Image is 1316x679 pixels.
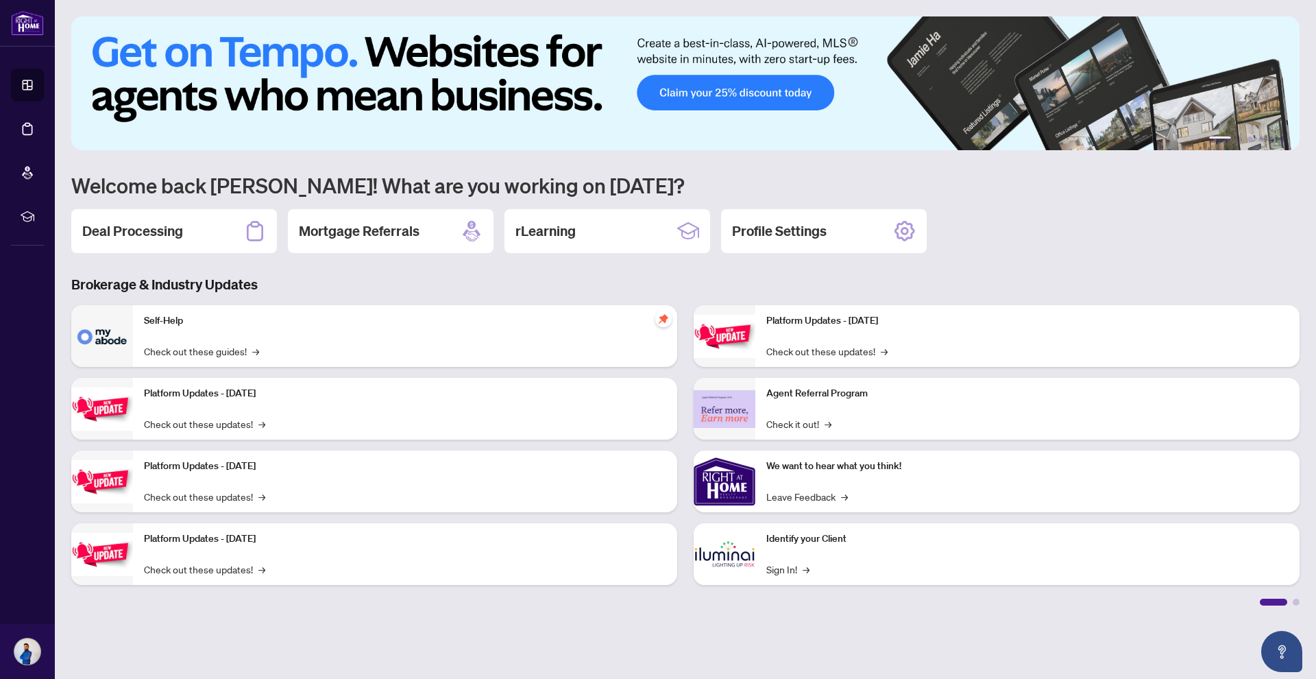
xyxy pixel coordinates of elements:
p: Platform Updates - [DATE] [144,532,666,547]
a: Leave Feedback→ [766,489,848,504]
img: Identify your Client [694,523,755,585]
a: Check out these updates!→ [144,416,265,431]
p: Agent Referral Program [766,386,1289,401]
img: Platform Updates - July 21, 2025 [71,460,133,503]
img: Slide 0 [71,16,1300,150]
p: We want to hear what you think! [766,459,1289,474]
button: 4 [1258,136,1264,142]
span: pushpin [655,311,672,327]
img: Self-Help [71,305,133,367]
button: 3 [1247,136,1253,142]
img: We want to hear what you think! [694,451,755,512]
img: Platform Updates - June 23, 2025 [694,315,755,358]
p: Identify your Client [766,532,1289,547]
span: → [252,344,259,359]
span: → [258,416,265,431]
h2: Profile Settings [732,222,827,241]
a: Check out these updates!→ [766,344,888,359]
span: → [825,416,831,431]
span: → [258,562,265,577]
a: Sign In!→ [766,562,809,577]
span: → [803,562,809,577]
p: Platform Updates - [DATE] [144,386,666,401]
h2: rLearning [515,222,576,241]
h2: Mortgage Referrals [299,222,419,241]
a: Check out these updates!→ [144,489,265,504]
img: logo [11,10,44,36]
img: Agent Referral Program [694,390,755,428]
button: 2 [1236,136,1242,142]
span: → [841,489,848,504]
button: Open asap [1261,631,1302,672]
img: Platform Updates - September 16, 2025 [71,388,133,431]
h3: Brokerage & Industry Updates [71,275,1300,294]
span: → [881,344,888,359]
p: Platform Updates - [DATE] [144,459,666,474]
p: Platform Updates - [DATE] [766,313,1289,329]
a: Check out these updates!→ [144,562,265,577]
h1: Welcome back [PERSON_NAME]! What are you working on [DATE]? [71,172,1300,198]
a: Check it out!→ [766,416,831,431]
img: Platform Updates - July 8, 2025 [71,533,133,576]
img: Profile Icon [14,639,40,665]
h2: Deal Processing [82,222,183,241]
span: → [258,489,265,504]
button: 5 [1269,136,1275,142]
a: Check out these guides!→ [144,344,259,359]
button: 6 [1280,136,1286,142]
button: 1 [1209,136,1231,142]
p: Self-Help [144,313,666,329]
